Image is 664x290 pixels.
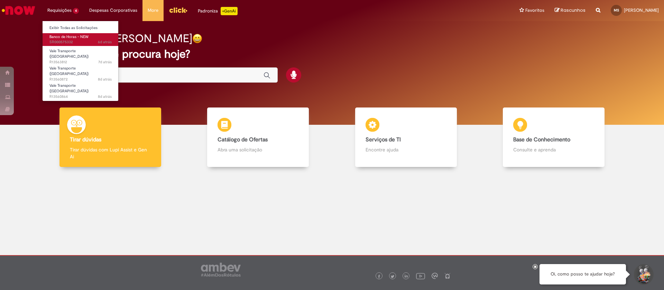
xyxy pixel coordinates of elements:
[98,77,112,82] span: 8d atrás
[89,7,137,14] span: Despesas Corporativas
[98,59,112,65] span: 7d atrás
[614,8,619,12] span: MS
[43,47,119,62] a: Aberto R13563812 : Vale Transporte (VT)
[43,33,119,46] a: Aberto SR000575332 : Banco de Horas - NEW
[98,59,112,65] time: 24/09/2025 15:54:50
[1,3,36,17] img: ServiceNow
[43,24,119,32] a: Exibir Todas as Solicitações
[49,66,89,76] span: Vale Transporte ([GEOGRAPHIC_DATA])
[49,83,89,94] span: Vale Transporte ([GEOGRAPHIC_DATA])
[60,48,605,60] h2: O que você procura hoje?
[444,273,451,279] img: logo_footer_naosei.png
[98,39,112,45] span: 6d atrás
[70,136,101,143] b: Tirar dúvidas
[43,65,119,79] a: Aberto R13560872 : Vale Transporte (VT)
[539,264,626,284] div: Oi, como posso te ajudar hoje?
[98,94,112,99] span: 8d atrás
[218,146,298,153] p: Abra uma solicitação
[49,77,112,82] span: R13560872
[366,146,446,153] p: Encontre ajuda
[70,146,151,160] p: Tirar dúvidas com Lupi Assist e Gen Ai
[377,275,381,278] img: logo_footer_facebook.png
[148,7,158,14] span: More
[169,5,187,15] img: click_logo_yellow_360x200.png
[513,136,570,143] b: Base de Conhecimento
[49,34,89,39] span: Banco de Horas - NEW
[332,107,480,167] a: Serviços de TI Encontre ajuda
[624,7,659,13] span: [PERSON_NAME]
[221,7,238,15] p: +GenAi
[49,94,112,100] span: R13560864
[60,32,192,45] h2: Bom dia, [PERSON_NAME]
[391,275,394,278] img: logo_footer_twitter.png
[198,7,238,15] div: Padroniza
[73,8,79,14] span: 4
[192,34,202,44] img: happy-face.png
[42,21,119,101] ul: Requisições
[555,7,585,14] a: Rascunhos
[366,136,401,143] b: Serviços de TI
[98,77,112,82] time: 23/09/2025 18:25:22
[480,107,628,167] a: Base de Conhecimento Consulte e aprenda
[49,39,112,45] span: SR000575332
[405,274,408,279] img: logo_footer_linkedin.png
[561,7,585,13] span: Rascunhos
[218,136,268,143] b: Catálogo de Ofertas
[49,48,89,59] span: Vale Transporte ([GEOGRAPHIC_DATA])
[416,271,425,280] img: logo_footer_youtube.png
[184,107,332,167] a: Catálogo de Ofertas Abra uma solicitação
[525,7,544,14] span: Favoritos
[98,39,112,45] time: 25/09/2025 13:22:42
[47,7,72,14] span: Requisições
[432,273,438,279] img: logo_footer_workplace.png
[201,263,241,277] img: logo_footer_ambev_rotulo_gray.png
[633,264,654,285] button: Iniciar Conversa de Suporte
[98,94,112,99] time: 23/09/2025 18:22:08
[49,59,112,65] span: R13563812
[36,107,184,167] a: Tirar dúvidas Tirar dúvidas com Lupi Assist e Gen Ai
[513,146,594,153] p: Consulte e aprenda
[43,82,119,97] a: Aberto R13560864 : Vale Transporte (VT)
